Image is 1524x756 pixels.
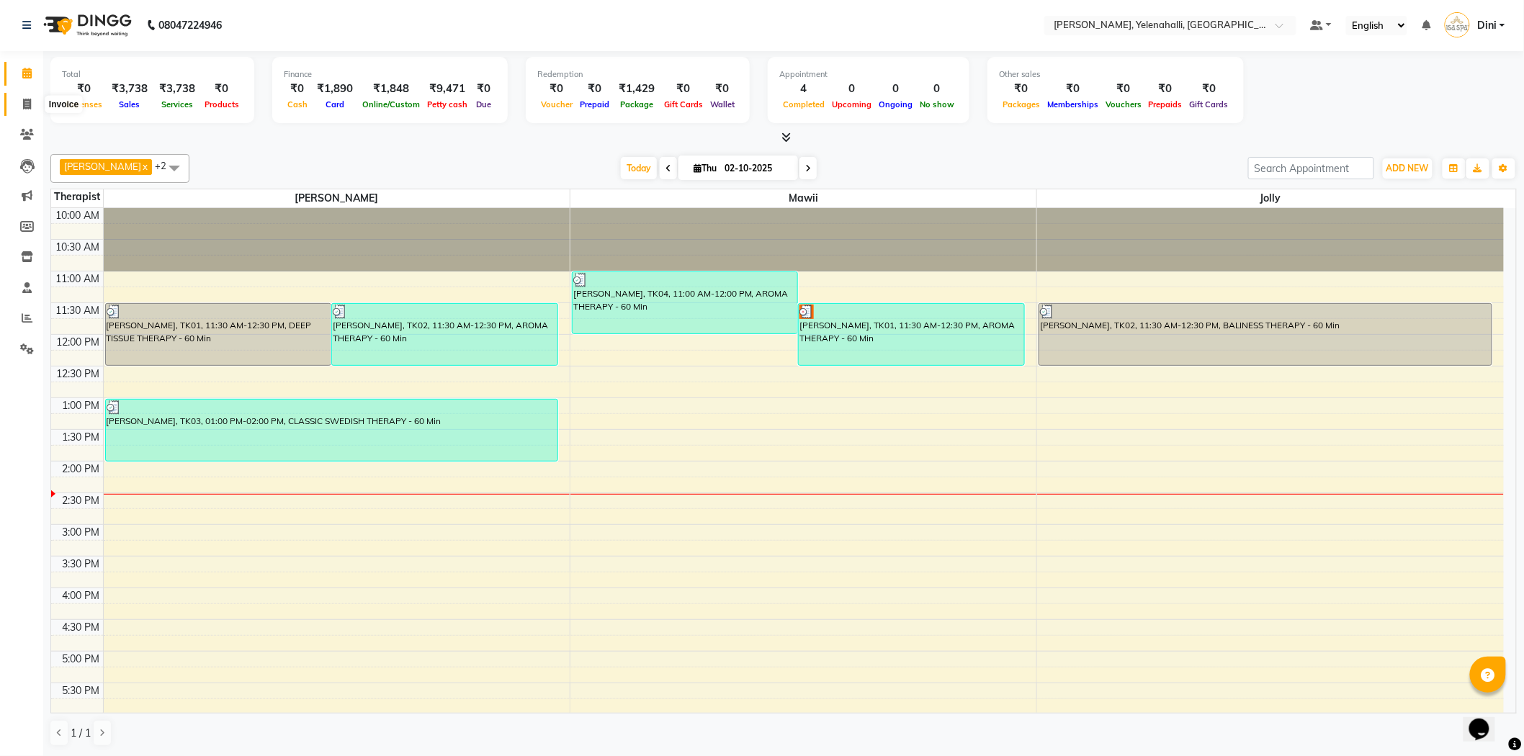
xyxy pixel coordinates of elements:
span: Thu [690,163,720,174]
span: Package [617,99,657,109]
div: 1:00 PM [60,398,103,413]
span: Vouchers [1102,99,1145,109]
span: Memberships [1044,99,1102,109]
div: 1:30 PM [60,430,103,445]
div: Redemption [537,68,738,81]
span: Dini [1477,18,1497,33]
div: [PERSON_NAME], TK04, 11:00 AM-12:00 PM, AROMA THERAPY - 60 Min [573,272,798,333]
div: 10:30 AM [53,240,103,255]
span: [PERSON_NAME] [64,161,141,172]
div: ₹0 [999,81,1044,97]
div: 5:00 PM [60,652,103,667]
div: ₹0 [660,81,707,97]
div: ₹1,848 [359,81,423,97]
div: ₹0 [707,81,738,97]
input: Search Appointment [1248,157,1374,179]
div: 4:30 PM [60,620,103,635]
div: ₹1,429 [613,81,660,97]
div: ₹0 [201,81,243,97]
div: ₹0 [62,81,106,97]
span: Voucher [537,99,576,109]
span: Products [201,99,243,109]
div: 11:30 AM [53,303,103,318]
span: Due [472,99,495,109]
span: Card [322,99,348,109]
div: 0 [916,81,958,97]
span: No show [916,99,958,109]
div: ₹0 [1186,81,1232,97]
div: 0 [828,81,875,97]
span: Packages [999,99,1044,109]
div: ₹0 [471,81,496,97]
span: Sales [116,99,144,109]
button: ADD NEW [1383,158,1433,179]
span: Cash [284,99,311,109]
div: 2:00 PM [60,462,103,477]
div: 11:00 AM [53,271,103,287]
div: 0 [875,81,916,97]
b: 08047224946 [158,5,222,45]
div: 4 [779,81,828,97]
div: 3:30 PM [60,557,103,572]
span: [PERSON_NAME] [104,189,570,207]
input: 2025-10-02 [720,158,792,179]
span: Prepaid [576,99,613,109]
span: Mawii [570,189,1036,207]
div: 5:30 PM [60,683,103,698]
div: [PERSON_NAME], TK01, 11:30 AM-12:30 PM, DEEP TISSUE THERAPY - 60 Min [106,304,331,365]
span: Completed [779,99,828,109]
div: ₹1,890 [311,81,359,97]
div: 12:00 PM [54,335,103,350]
div: ₹0 [537,81,576,97]
div: [PERSON_NAME], TK02, 11:30 AM-12:30 PM, AROMA THERAPY - 60 Min [332,304,557,365]
span: Online/Custom [359,99,423,109]
span: Petty cash [423,99,471,109]
iframe: chat widget [1464,698,1510,742]
div: Total [62,68,243,81]
div: ₹0 [284,81,311,97]
div: Finance [284,68,496,81]
div: Therapist [51,189,103,204]
span: Gift Cards [1186,99,1232,109]
div: ₹0 [1102,81,1145,97]
span: Prepaids [1145,99,1186,109]
div: ₹0 [1145,81,1186,97]
div: 2:30 PM [60,493,103,508]
span: Wallet [707,99,738,109]
span: ADD NEW [1386,163,1429,174]
div: Invoice [45,96,82,113]
img: Dini [1445,12,1470,37]
div: ₹0 [1044,81,1102,97]
div: ₹0 [576,81,613,97]
div: 3:00 PM [60,525,103,540]
span: 1 / 1 [71,726,91,741]
div: [PERSON_NAME], TK01, 11:30 AM-12:30 PM, AROMA THERAPY - 60 Min [799,304,1024,365]
span: Ongoing [875,99,916,109]
div: 4:00 PM [60,588,103,603]
span: Today [621,157,657,179]
a: x [141,161,148,172]
span: Services [158,99,197,109]
div: ₹3,738 [153,81,201,97]
div: ₹3,738 [106,81,153,97]
div: 12:30 PM [54,366,103,382]
span: Upcoming [828,99,875,109]
span: Gift Cards [660,99,707,109]
div: ₹9,471 [423,81,471,97]
span: +2 [155,160,177,171]
div: [PERSON_NAME], TK03, 01:00 PM-02:00 PM, CLASSIC SWEDISH THERAPY - 60 Min [106,400,557,461]
span: Jolly [1037,189,1504,207]
img: logo [37,5,135,45]
div: 10:00 AM [53,208,103,223]
div: Other sales [999,68,1232,81]
div: Appointment [779,68,958,81]
div: [PERSON_NAME], TK02, 11:30 AM-12:30 PM, BALINESS THERAPY - 60 Min [1039,304,1492,365]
